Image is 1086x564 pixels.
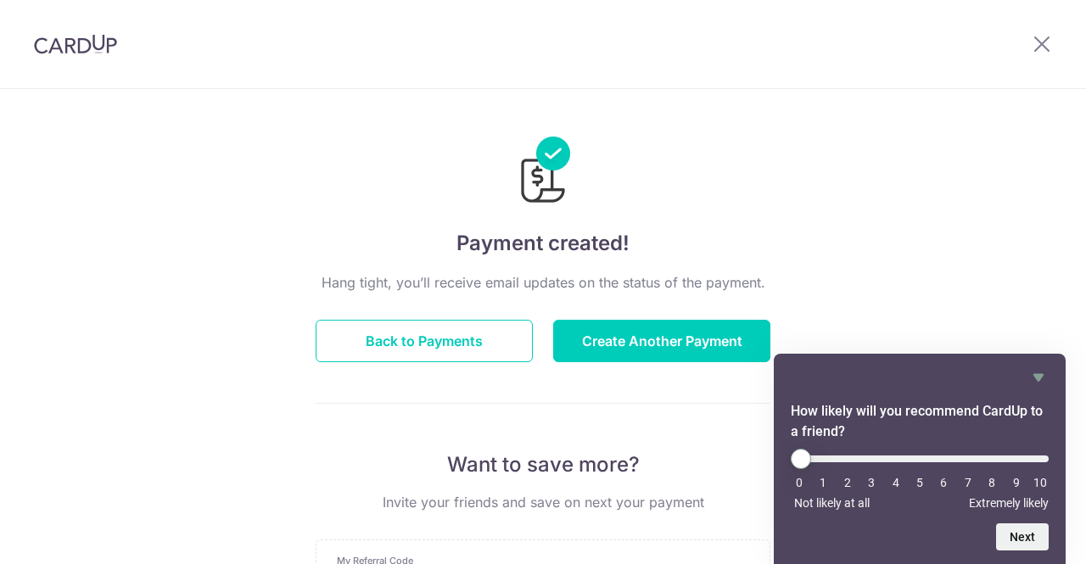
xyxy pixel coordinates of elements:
span: Extremely likely [969,496,1049,510]
li: 4 [887,476,904,489]
li: 0 [791,476,808,489]
li: 8 [983,476,1000,489]
li: 7 [960,476,977,489]
li: 6 [935,476,952,489]
li: 2 [839,476,856,489]
button: Create Another Payment [553,320,770,362]
p: Hang tight, you’ll receive email updates on the status of the payment. [316,272,770,293]
li: 3 [863,476,880,489]
div: How likely will you recommend CardUp to a friend? Select an option from 0 to 10, with 0 being Not... [791,367,1049,550]
li: 10 [1032,476,1049,489]
button: Next question [996,523,1049,550]
li: 1 [814,476,831,489]
h4: Payment created! [316,228,770,259]
h2: How likely will you recommend CardUp to a friend? Select an option from 0 to 10, with 0 being Not... [791,401,1049,442]
p: Want to save more? [316,451,770,478]
p: Invite your friends and save on next your payment [316,492,770,512]
img: Payments [516,137,570,208]
button: Hide survey [1028,367,1049,388]
span: Not likely at all [794,496,870,510]
button: Back to Payments [316,320,533,362]
div: How likely will you recommend CardUp to a friend? Select an option from 0 to 10, with 0 being Not... [791,449,1049,510]
img: CardUp [34,34,117,54]
li: 5 [911,476,928,489]
li: 9 [1008,476,1025,489]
